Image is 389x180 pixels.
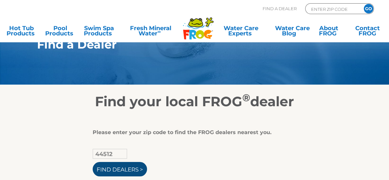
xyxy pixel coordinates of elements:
[263,3,297,14] p: Find A Dealer
[364,4,373,13] input: GO
[157,29,161,34] sup: ∞
[27,93,362,110] h2: Find your local FROG dealer
[37,38,328,51] h1: Find a Dealer
[242,91,250,104] sup: ®
[310,5,355,13] input: Zip Code Form
[352,26,382,39] a: ContactFROG
[45,26,75,39] a: PoolProducts
[93,162,147,176] input: Find Dealers >
[275,26,305,39] a: Water CareBlog
[314,26,344,39] a: AboutFROG
[215,26,267,39] a: Water CareExperts
[7,26,37,39] a: Hot TubProducts
[93,129,291,136] div: Please enter your zip code to find the FROG dealers nearest you.
[84,26,114,39] a: Swim SpaProducts
[122,26,179,39] a: Fresh MineralWater∞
